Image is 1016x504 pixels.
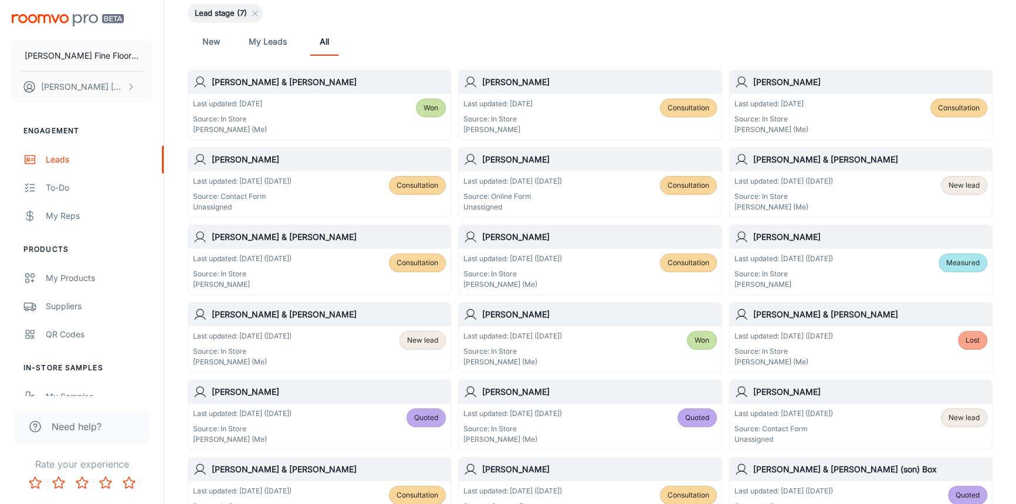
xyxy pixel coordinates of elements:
p: Unassigned [193,202,292,212]
a: [PERSON_NAME] & [PERSON_NAME]Last updated: [DATE] ([DATE])Source: In Store[PERSON_NAME] (Me)Lost [729,302,993,373]
p: Last updated: [DATE] ([DATE]) [193,253,292,264]
button: Rate 5 star [117,471,141,495]
div: My Reps [46,209,152,222]
span: Lost [966,335,980,346]
a: [PERSON_NAME]Last updated: [DATE] ([DATE])Source: In Store[PERSON_NAME] (Me)Won [458,302,722,373]
p: Source: In Store [193,346,292,357]
p: [PERSON_NAME] Fine Floors, Inc [25,49,139,62]
p: Source: In Store [734,269,833,279]
a: [PERSON_NAME]Last updated: [DATE] ([DATE])Source: In Store[PERSON_NAME]Measured [729,225,993,295]
h6: [PERSON_NAME] [482,463,716,476]
a: New [197,28,225,56]
h6: [PERSON_NAME] [753,76,987,89]
p: Last updated: [DATE] ([DATE]) [463,331,562,341]
a: [PERSON_NAME]Last updated: [DATE] ([DATE])Source: Online FormUnassignedConsultation [458,147,722,218]
p: [PERSON_NAME] (Me) [734,202,833,212]
h6: [PERSON_NAME] [482,76,716,89]
p: Last updated: [DATE] ([DATE]) [463,176,562,187]
a: [PERSON_NAME]Last updated: [DATE] ([DATE])Source: Contact FormUnassignedConsultation [188,147,451,218]
p: [PERSON_NAME] [PERSON_NAME] [41,80,124,93]
div: QR Codes [46,328,152,341]
button: Rate 4 star [94,471,117,495]
a: [PERSON_NAME]Last updated: [DATE] ([DATE])Source: Contact FormUnassignedNew lead [729,380,993,450]
h6: [PERSON_NAME] [212,153,446,166]
p: [PERSON_NAME] (Me) [734,357,833,367]
a: [PERSON_NAME] & [PERSON_NAME]Last updated: [DATE] ([DATE])Source: In Store[PERSON_NAME] (Me)New lead [188,302,451,373]
span: Consultation [397,490,438,500]
p: Last updated: [DATE] [193,99,267,109]
a: [PERSON_NAME] & [PERSON_NAME]Last updated: [DATE] ([DATE])Source: In Store[PERSON_NAME]Consultation [188,225,451,295]
div: My Products [46,272,152,285]
div: Lead stage (7) [188,4,263,23]
span: New lead [949,412,980,423]
div: To-do [46,181,152,194]
p: [PERSON_NAME] (Me) [463,357,562,367]
p: Source: In Store [463,269,562,279]
span: Consultation [668,180,709,191]
p: Last updated: [DATE] ([DATE]) [463,408,562,419]
h6: [PERSON_NAME] & [PERSON_NAME] [212,76,446,89]
p: Source: Contact Form [734,424,833,434]
p: Source: In Store [193,424,292,434]
p: Last updated: [DATE] ([DATE]) [193,486,292,496]
p: [PERSON_NAME] [193,279,292,290]
p: [PERSON_NAME] (Me) [734,124,808,135]
a: [PERSON_NAME]Last updated: [DATE] ([DATE])Source: In Store[PERSON_NAME] (Me)Consultation [458,225,722,295]
span: New lead [407,335,438,346]
h6: [PERSON_NAME] [482,153,716,166]
a: [PERSON_NAME] & [PERSON_NAME]Last updated: [DATE] ([DATE])Source: In Store[PERSON_NAME] (Me)New lead [729,147,993,218]
p: Source: Online Form [463,191,562,202]
p: Source: In Store [734,191,833,202]
div: My Samples [46,390,152,403]
p: Source: In Store [734,114,808,124]
h6: [PERSON_NAME] [482,308,716,321]
div: Suppliers [46,300,152,313]
p: [PERSON_NAME] (Me) [193,357,292,367]
p: [PERSON_NAME] (Me) [463,279,562,290]
span: Consultation [397,258,438,268]
span: Quoted [414,412,438,423]
p: Last updated: [DATE] ([DATE]) [463,486,562,496]
div: Leads [46,153,152,166]
h6: [PERSON_NAME] & [PERSON_NAME] [212,231,446,243]
h6: [PERSON_NAME] [753,385,987,398]
p: Source: In Store [463,424,562,434]
a: All [310,28,338,56]
span: Consultation [397,180,438,191]
span: Consultation [668,490,709,500]
span: Measured [946,258,980,268]
a: My Leads [249,28,287,56]
p: Last updated: [DATE] ([DATE]) [734,331,833,341]
h6: [PERSON_NAME] & [PERSON_NAME] [753,308,987,321]
h6: [PERSON_NAME] [753,231,987,243]
h6: [PERSON_NAME] & [PERSON_NAME] (son) Box [753,463,987,476]
p: Unassigned [734,434,833,445]
span: Consultation [668,103,709,113]
p: Source: In Store [734,346,833,357]
p: Unassigned [463,202,562,212]
span: Quoted [685,412,709,423]
button: Rate 2 star [47,471,70,495]
button: Rate 3 star [70,471,94,495]
button: [PERSON_NAME] [PERSON_NAME] [12,72,152,102]
p: Rate your experience [9,457,154,471]
a: [PERSON_NAME]Last updated: [DATE] ([DATE])Source: In Store[PERSON_NAME] (Me)Quoted [188,380,451,450]
p: Source: In Store [463,346,562,357]
span: Consultation [668,258,709,268]
span: Won [424,103,438,113]
h6: [PERSON_NAME] [212,385,446,398]
span: Need help? [52,420,101,434]
a: [PERSON_NAME] & [PERSON_NAME]Last updated: [DATE]Source: In Store[PERSON_NAME] (Me)Won [188,70,451,140]
p: Last updated: [DATE] ([DATE]) [193,176,292,187]
h6: [PERSON_NAME] & [PERSON_NAME] [753,153,987,166]
p: Last updated: [DATE] ([DATE]) [193,331,292,341]
p: Last updated: [DATE] ([DATE]) [734,486,833,496]
p: [PERSON_NAME] (Me) [463,434,562,445]
a: [PERSON_NAME]Last updated: [DATE] ([DATE])Source: In Store[PERSON_NAME] (Me)Quoted [458,380,722,450]
h6: [PERSON_NAME] & [PERSON_NAME] [212,463,446,476]
p: Source: Contact Form [193,191,292,202]
p: Last updated: [DATE] ([DATE]) [734,253,833,264]
p: Last updated: [DATE] ([DATE]) [463,253,562,264]
h6: [PERSON_NAME] [482,385,716,398]
p: [PERSON_NAME] (Me) [193,434,292,445]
